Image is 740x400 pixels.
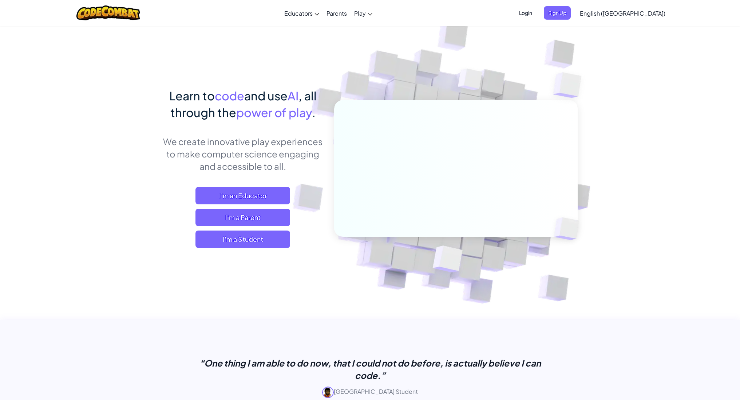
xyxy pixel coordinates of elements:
[281,3,323,23] a: Educators
[539,55,602,116] img: Overlap cubes
[544,6,571,20] button: Sign Up
[236,105,312,120] span: power of play
[542,202,596,255] img: Overlap cubes
[515,6,537,20] button: Login
[244,88,288,103] span: and use
[580,9,665,17] span: English ([GEOGRAPHIC_DATA])
[284,9,313,17] span: Educators
[444,54,496,108] img: Overlap cubes
[415,230,480,291] img: Overlap cubes
[195,209,290,226] a: I'm a Parent
[169,88,215,103] span: Learn to
[188,357,552,381] p: “One thing I am able to do now, that I could not do before, is actually believe I can code.”
[322,387,334,398] img: avatar
[288,88,298,103] span: AI
[188,387,552,398] p: [GEOGRAPHIC_DATA] Student
[576,3,669,23] a: English ([GEOGRAPHIC_DATA])
[195,231,290,248] button: I'm a Student
[195,187,290,204] a: I'm an Educator
[312,105,316,120] span: .
[215,88,244,103] span: code
[76,5,140,20] img: CodeCombat logo
[354,9,366,17] span: Play
[323,3,351,23] a: Parents
[163,135,323,172] p: We create innovative play experiences to make computer science engaging and accessible to all.
[351,3,376,23] a: Play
